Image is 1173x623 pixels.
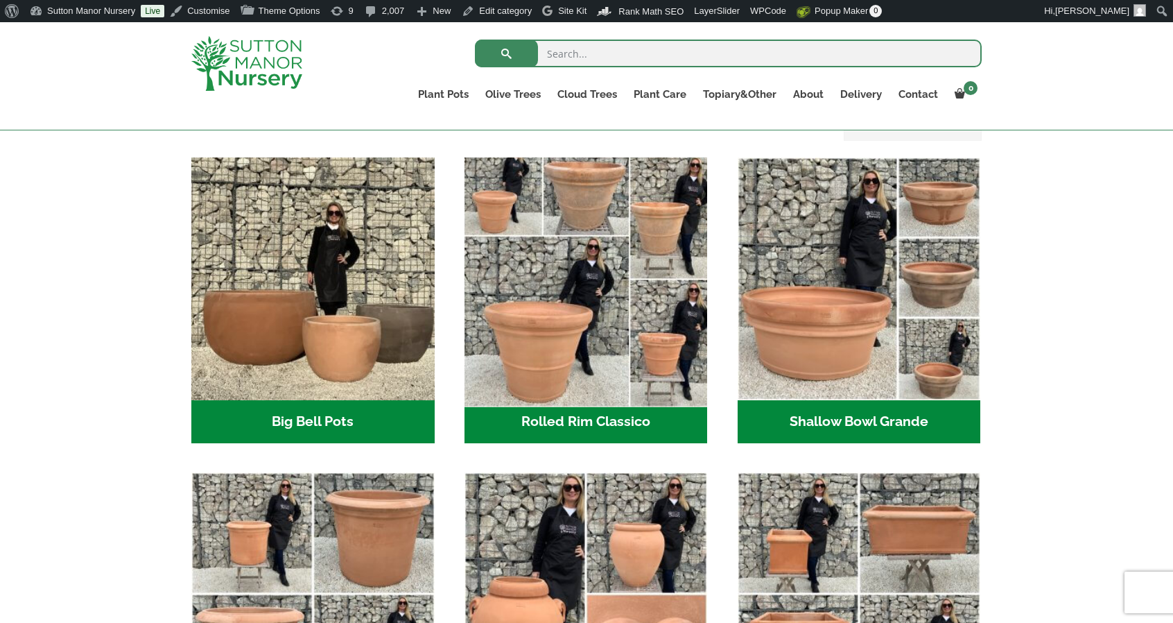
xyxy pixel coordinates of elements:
[191,400,435,443] h2: Big Bell Pots
[191,157,435,401] img: Big Bell Pots
[738,157,981,443] a: Visit product category Shallow Bowl Grande
[558,6,586,16] span: Site Kit
[618,6,684,17] span: Rank Math SEO
[1055,6,1129,16] span: [PERSON_NAME]
[625,85,695,104] a: Plant Care
[785,85,832,104] a: About
[475,40,982,67] input: Search...
[477,85,549,104] a: Olive Trees
[464,157,708,443] a: Visit product category Rolled Rim Classico
[695,85,785,104] a: Topiary&Other
[869,5,882,17] span: 0
[410,85,477,104] a: Plant Pots
[141,5,164,17] a: Live
[832,85,890,104] a: Delivery
[738,400,981,443] h2: Shallow Bowl Grande
[738,157,981,401] img: Shallow Bowl Grande
[890,85,946,104] a: Contact
[191,36,302,91] img: logo
[549,85,625,104] a: Cloud Trees
[464,400,708,443] h2: Rolled Rim Classico
[946,85,982,104] a: 0
[964,81,977,95] span: 0
[458,151,713,407] img: Rolled Rim Classico
[191,157,435,443] a: Visit product category Big Bell Pots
